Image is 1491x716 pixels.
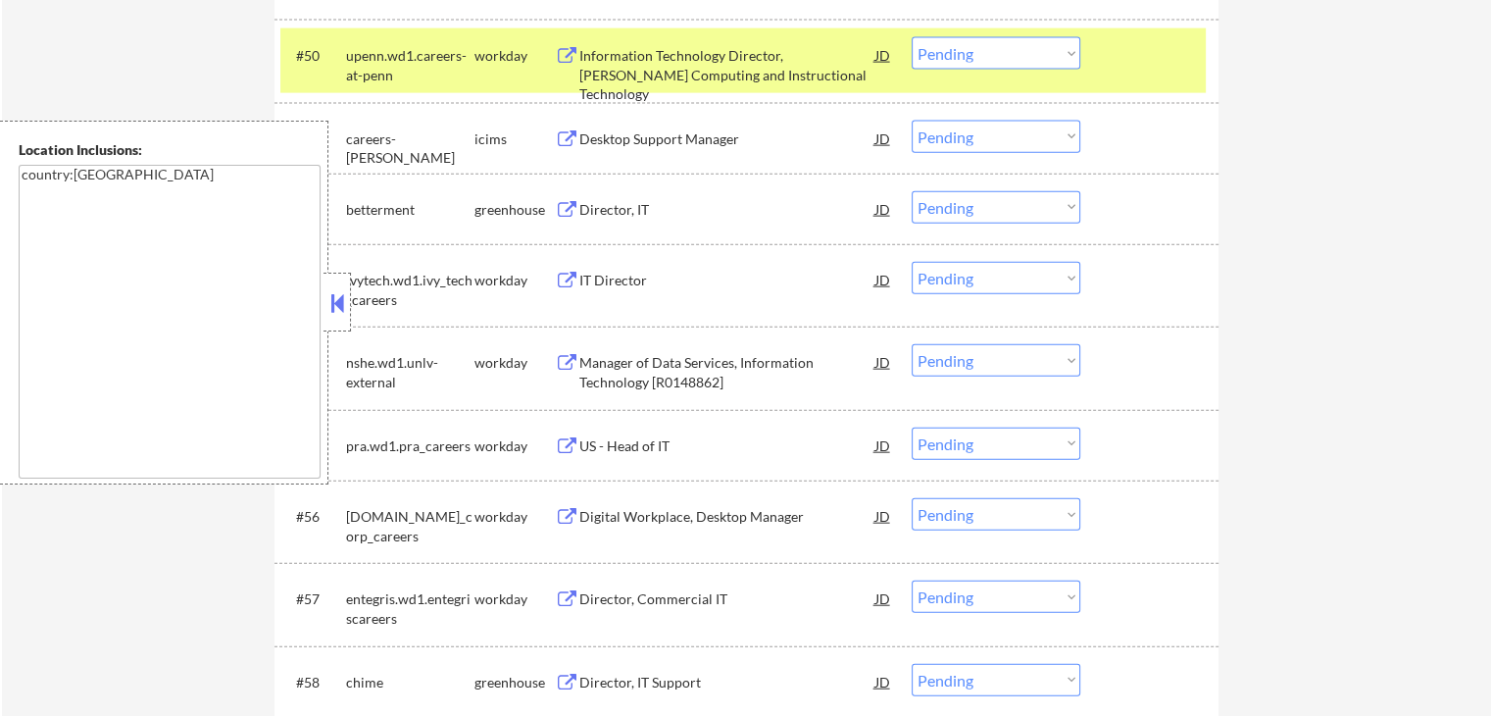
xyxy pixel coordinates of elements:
div: JD [873,121,893,156]
div: ivytech.wd1.ivy_tech_careers [346,271,474,309]
div: JD [873,191,893,227]
div: workday [474,46,555,66]
div: Digital Workplace, Desktop Manager [579,507,875,527]
div: JD [873,344,893,380]
div: #57 [296,589,330,609]
div: JD [873,37,893,73]
div: greenhouse [474,673,555,692]
div: US - Head of IT [579,436,875,456]
div: Director, IT Support [579,673,875,692]
div: #50 [296,46,330,66]
div: pra.wd1.pra_careers [346,436,474,456]
div: Manager of Data Services, Information Technology [R0148862] [579,353,875,391]
div: [DOMAIN_NAME]_corp_careers [346,507,474,545]
div: upenn.wd1.careers-at-penn [346,46,474,84]
div: nshe.wd1.unlv-external [346,353,474,391]
div: Desktop Support Manager [579,129,875,149]
div: Director, IT [579,200,875,220]
div: JD [873,581,893,616]
div: #58 [296,673,330,692]
div: workday [474,507,555,527]
div: betterment [346,200,474,220]
div: IT Director [579,271,875,290]
div: workday [474,589,555,609]
div: careers-[PERSON_NAME] [346,129,474,168]
div: chime [346,673,474,692]
div: entegris.wd1.entegriscareers [346,589,474,628]
div: workday [474,436,555,456]
div: workday [474,271,555,290]
div: JD [873,428,893,463]
div: Information Technology Director, [PERSON_NAME] Computing and Instructional Technology [579,46,875,104]
div: Director, Commercial IT [579,589,875,609]
div: greenhouse [474,200,555,220]
div: Location Inclusions: [19,140,321,160]
div: JD [873,498,893,534]
div: workday [474,353,555,373]
div: icims [474,129,555,149]
div: JD [873,664,893,699]
div: #56 [296,507,330,527]
div: JD [873,262,893,297]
